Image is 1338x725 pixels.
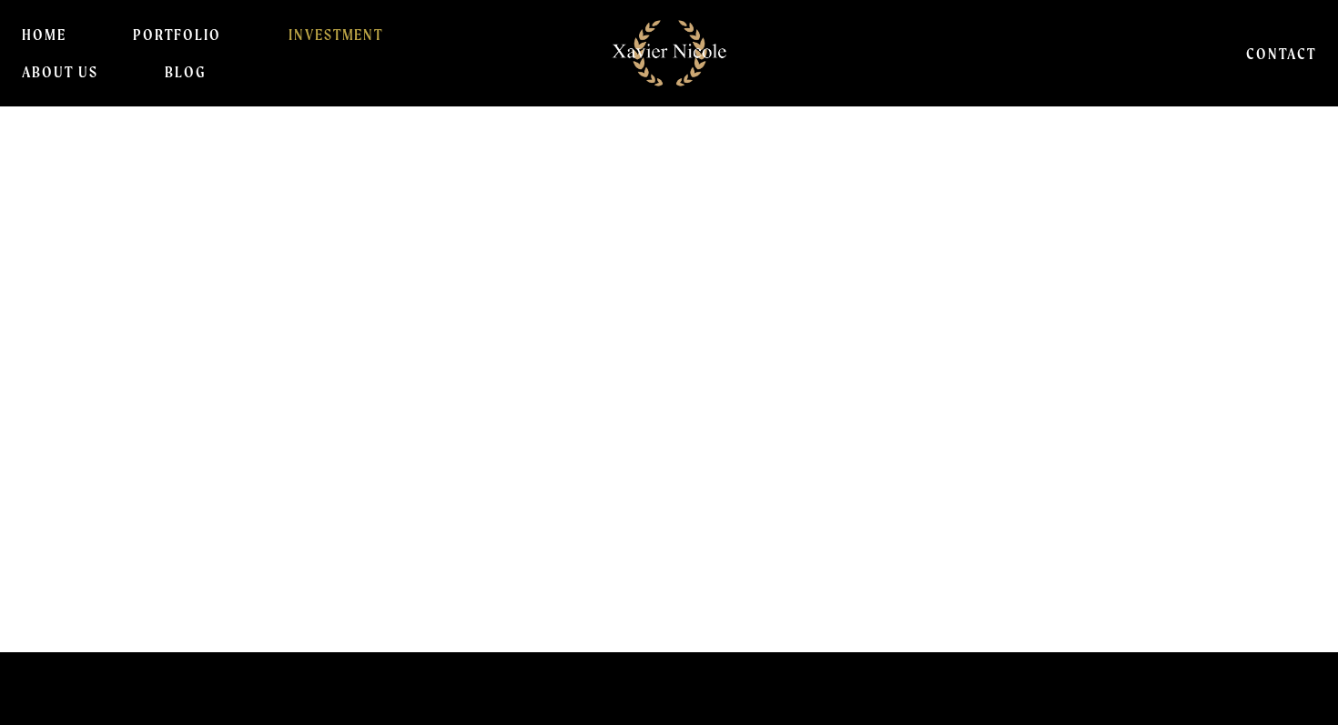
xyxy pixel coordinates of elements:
[22,16,66,53] a: HOME
[165,54,206,90] a: BLOG
[22,54,98,90] a: About Us
[289,16,384,53] a: INVESTMENT
[133,16,221,53] a: PORTFOLIO
[15,378,1211,449] h1: Why Settle For ORDINARY ?
[602,10,737,96] img: Michigan Wedding Videographers | Detroit Cinematic Wedding Films By Xavier Nicole
[1246,35,1316,71] a: CONTACT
